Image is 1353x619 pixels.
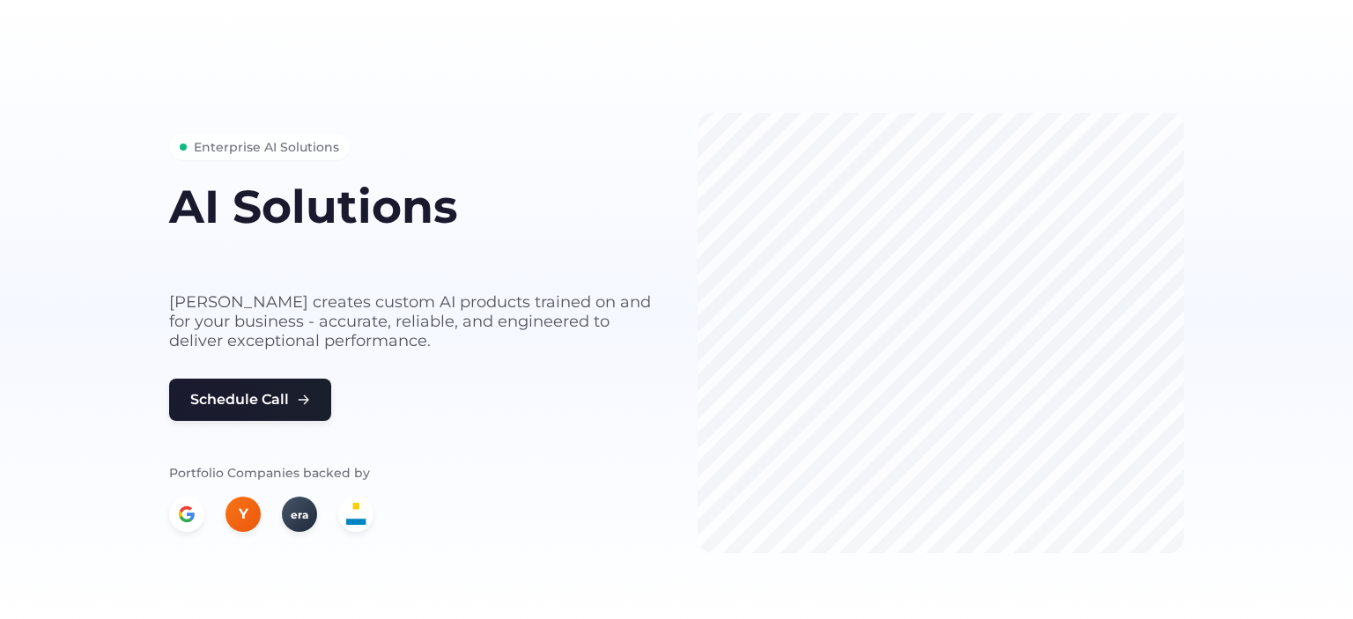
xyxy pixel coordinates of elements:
[194,137,339,157] span: Enterprise AI Solutions
[169,379,331,421] button: Schedule Call
[225,497,261,532] div: Y
[169,292,655,350] p: [PERSON_NAME] creates custom AI products trained on and for your business - accurate, reliable, a...
[169,239,655,271] h2: built for your business needs
[169,181,655,232] h1: AI Solutions
[169,463,655,483] p: Portfolio Companies backed by
[282,497,317,532] div: era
